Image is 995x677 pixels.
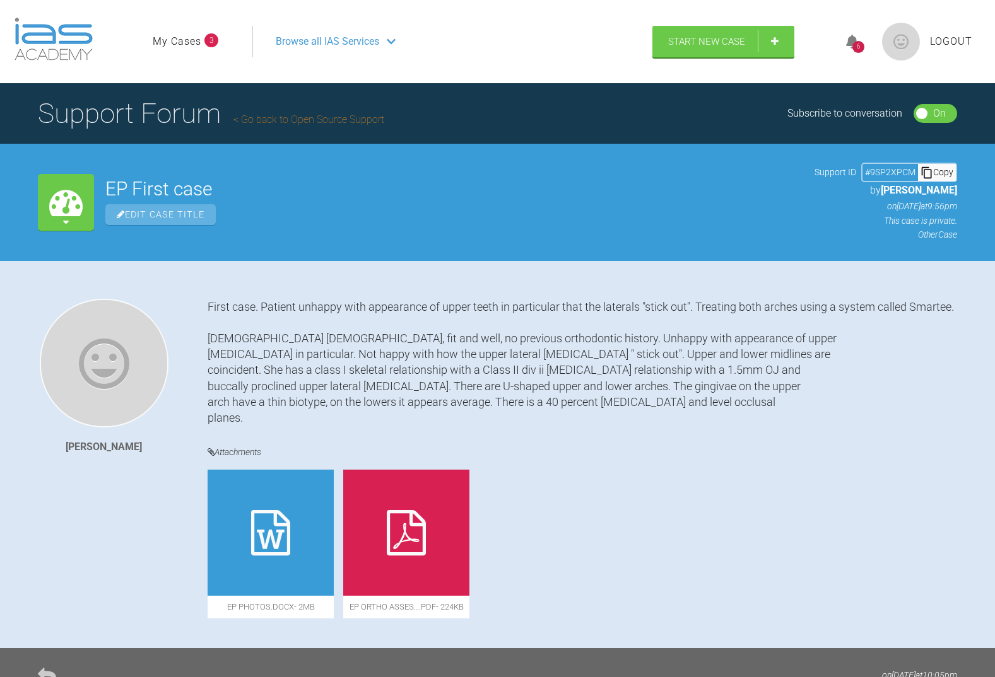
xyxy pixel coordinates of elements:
span: [PERSON_NAME] [881,184,957,196]
h4: Attachments [208,444,957,460]
a: Start New Case [652,26,794,57]
div: 6 [852,41,864,53]
h1: Support Forum [38,91,384,136]
span: Support ID [815,165,856,179]
div: First case. Patient unhappy with appearance of upper teeth in particular that the laterals "stick... [208,299,957,426]
img: Marwa Maarouf [40,299,168,427]
span: Start New Case [668,36,745,47]
p: on [DATE] at 9:56pm [815,199,957,213]
a: Logout [930,33,972,50]
div: [PERSON_NAME] [66,439,142,455]
div: Copy [918,164,956,180]
a: My Cases [153,33,201,50]
p: This case is private. [815,214,957,228]
p: by [815,182,957,199]
a: Go back to Open Source Support [233,113,384,125]
span: Edit Case Title [105,204,216,225]
img: logo-light.3e3ef733.png [15,18,93,61]
div: # 9SP2XPCM [863,165,918,179]
span: 3 [204,33,218,47]
div: On [933,105,946,122]
p: Other Case [815,228,957,241]
img: profile.png [882,23,920,61]
div: Subscribe to conversation [787,105,902,122]
span: EP photos.docx - 2MB [208,596,334,618]
span: Browse all IAS Services [276,33,379,50]
span: EP ortho asses….pdf - 224KB [343,596,469,618]
h2: EP First case [105,180,803,199]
